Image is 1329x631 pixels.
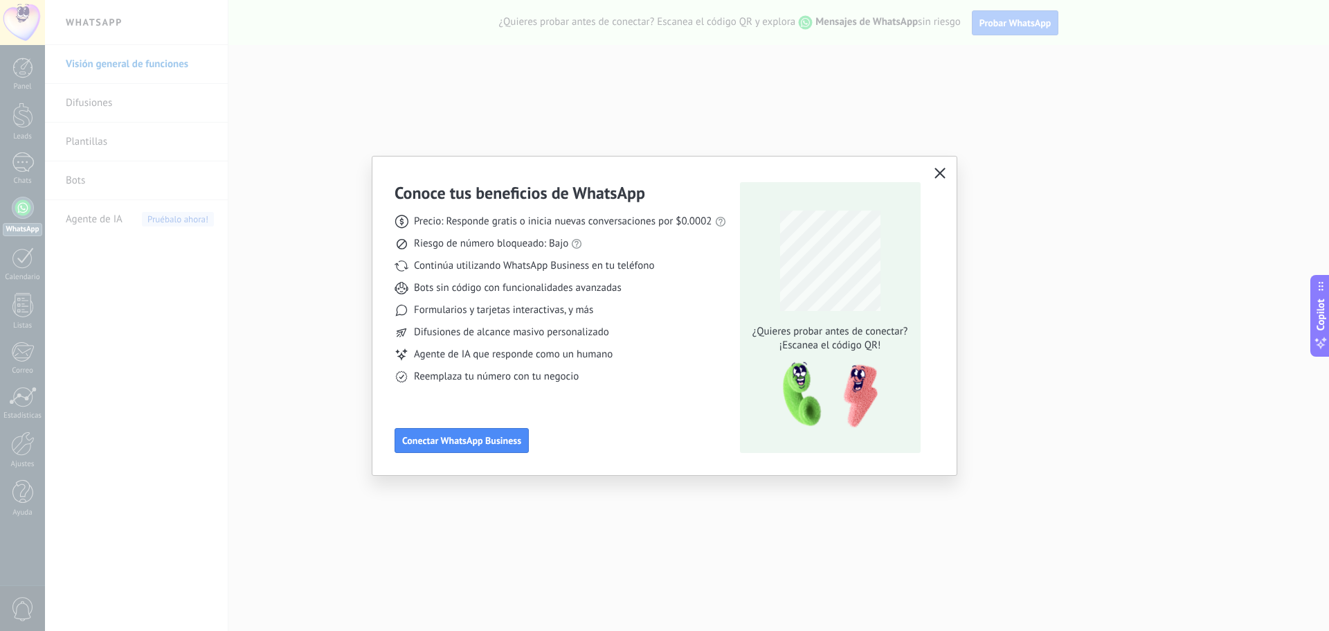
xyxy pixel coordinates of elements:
[414,281,622,295] span: Bots sin código con funcionalidades avanzadas
[414,215,712,229] span: Precio: Responde gratis o inicia nuevas conversaciones por $0.0002
[414,348,613,362] span: Agente de IA que responde como un humano
[414,326,609,339] span: Difusiones de alcance masivo personalizado
[395,428,529,453] button: Conectar WhatsApp Business
[1314,299,1328,330] span: Copilot
[414,303,593,317] span: Formularios y tarjetas interactivas, y más
[414,259,654,273] span: Continúa utilizando WhatsApp Business en tu teléfono
[414,237,568,251] span: Riesgo de número bloqueado: Bajo
[395,182,645,204] h3: Conoce tus beneficios de WhatsApp
[771,358,880,432] img: qr-pic-1x.png
[748,325,912,339] span: ¿Quieres probar antes de conectar?
[748,339,912,353] span: ¡Escanea el código QR!
[414,370,579,384] span: Reemplaza tu número con tu negocio
[402,436,521,445] span: Conectar WhatsApp Business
